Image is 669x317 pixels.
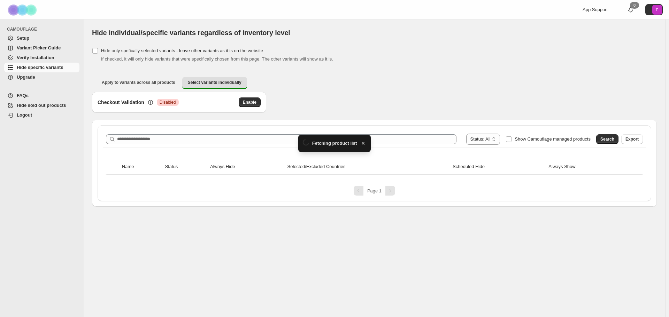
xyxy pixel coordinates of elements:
span: Fetching product list [312,140,357,147]
text: F [656,8,659,12]
th: Scheduled Hide [451,159,546,175]
a: FAQs [4,91,79,101]
span: Search [600,136,614,142]
button: Enable [239,97,261,107]
span: Avatar with initials F [652,5,662,15]
span: Hide specific variants [17,65,63,70]
button: Export [621,134,643,144]
span: Verify Installation [17,55,54,60]
div: Select variants individually [92,92,657,207]
span: FAQs [17,93,29,98]
a: 0 [627,6,634,13]
button: Avatar with initials F [645,4,663,15]
th: Status [163,159,208,175]
th: Selected/Excluded Countries [285,159,451,175]
span: Variant Picker Guide [17,45,61,50]
th: Name [120,159,163,175]
span: Enable [243,100,256,105]
th: Always Show [546,159,629,175]
span: Apply to variants across all products [102,80,175,85]
span: Disabled [160,100,176,105]
button: Search [596,134,618,144]
button: Apply to variants across all products [96,77,181,88]
a: Verify Installation [4,53,79,63]
a: Upgrade [4,72,79,82]
span: Hide only spefically selected variants - leave other variants as it is on the website [101,48,263,53]
a: Logout [4,110,79,120]
a: Setup [4,33,79,43]
a: Variant Picker Guide [4,43,79,53]
span: If checked, it will only hide variants that were specifically chosen from this page. The other va... [101,56,333,62]
a: Hide sold out products [4,101,79,110]
span: Upgrade [17,74,35,80]
span: Select variants individually [188,80,241,85]
span: CAMOUFLAGE [7,26,80,32]
span: Hide sold out products [17,103,66,108]
button: Select variants individually [182,77,247,89]
span: Setup [17,35,29,41]
th: Always Hide [208,159,285,175]
span: Hide individual/specific variants regardless of inventory level [92,29,290,37]
span: Logout [17,112,32,118]
a: Hide specific variants [4,63,79,72]
nav: Pagination [103,186,646,196]
img: Camouflage [6,0,40,19]
span: App Support [583,7,608,12]
h3: Checkout Validation [98,99,144,106]
div: 0 [630,2,639,9]
span: Show Camouflage managed products [515,136,591,142]
span: Page 1 [367,188,382,193]
span: Export [625,136,639,142]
